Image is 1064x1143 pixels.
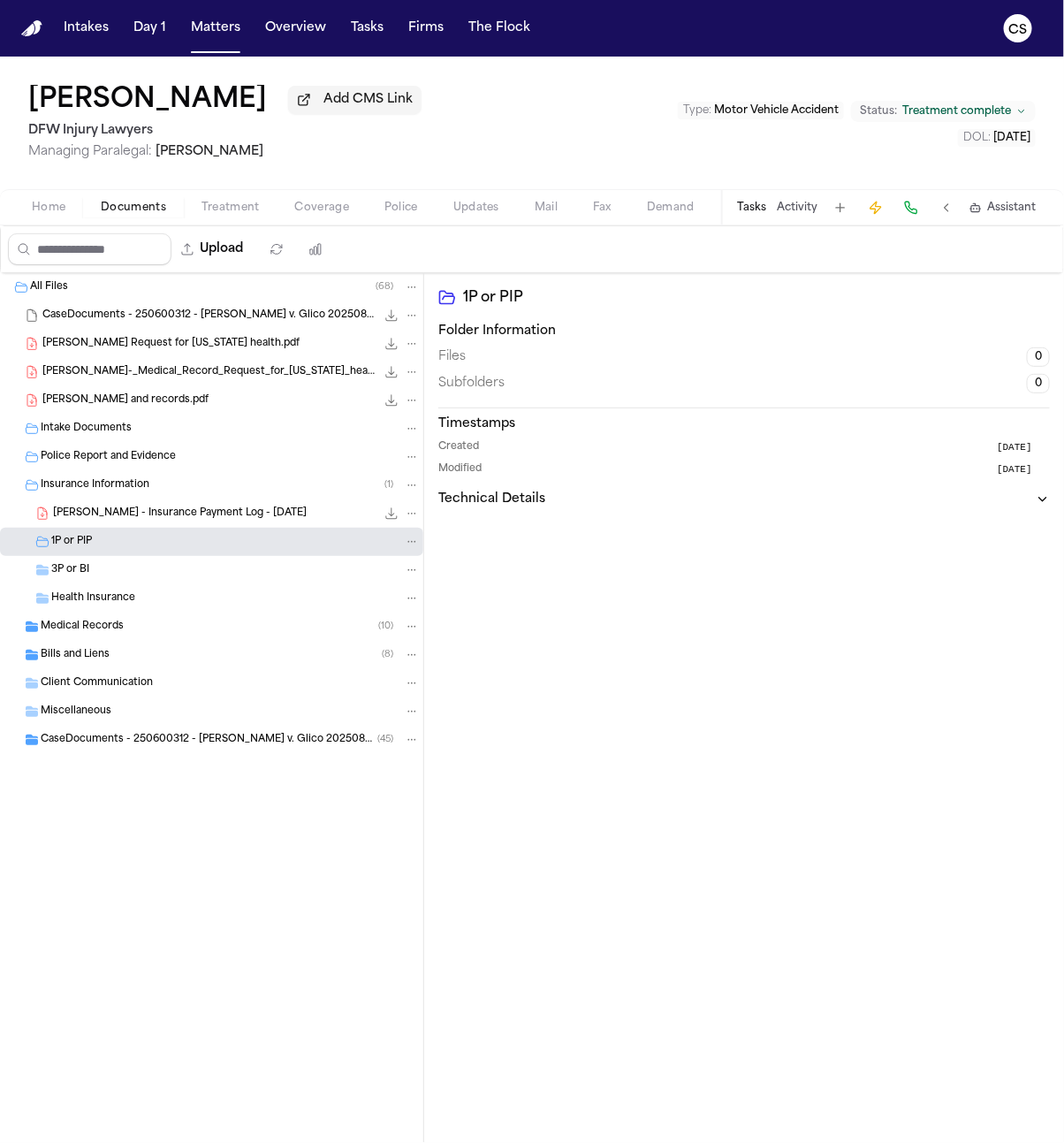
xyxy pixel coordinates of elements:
[963,133,991,143] span: DOL :
[438,491,545,508] h3: Technical Details
[683,105,711,116] span: Type :
[295,201,349,215] span: Coverage
[384,480,393,490] span: ( 1 )
[41,478,149,493] span: Insurance Information
[51,563,89,578] span: 3P or BI
[438,348,466,366] span: Files
[101,201,166,215] span: Documents
[678,102,844,119] button: Edit Type: Motor Vehicle Accident
[969,201,1036,215] button: Assistant
[377,735,393,744] span: ( 45 )
[288,86,422,114] button: Add CMS Link
[51,535,92,550] span: 1P or PIP
[32,201,65,215] span: Home
[41,648,110,663] span: Bills and Liens
[997,462,1050,477] button: [DATE]
[383,335,400,353] button: Download J.L- Bill Request for Texas health.pdf
[1027,374,1050,393] span: 0
[438,462,482,477] span: Modified
[438,440,479,455] span: Created
[42,309,376,324] span: CaseDocuments - 250600312 - [PERSON_NAME] v. Glico 20250806201250.zip
[42,337,300,352] span: [PERSON_NAME] Request for [US_STATE] health.pdf
[535,201,558,215] span: Mail
[41,705,111,720] span: Miscellaneous
[714,105,839,116] span: Motor Vehicle Accident
[438,491,1050,508] button: Technical Details
[30,280,68,295] span: All Files
[21,20,42,37] img: Finch Logo
[28,85,267,117] h1: [PERSON_NAME]
[453,201,499,215] span: Updates
[41,450,176,465] span: Police Report and Evidence
[987,201,1036,215] span: Assistant
[461,12,537,44] button: The Flock
[997,462,1032,477] span: [DATE]
[777,201,817,215] button: Activity
[376,282,393,292] span: ( 68 )
[28,145,152,158] span: Managing Paralegal:
[383,505,400,522] button: Download J. Lowe - Insurance Payment Log - 6.24.25
[958,129,1036,147] button: Edit DOL: 2025-06-24
[378,621,393,631] span: ( 10 )
[51,591,135,606] span: Health Insurance
[41,422,132,437] span: Intake Documents
[382,650,393,659] span: ( 8 )
[41,733,377,748] span: CaseDocuments - 250600312 - [PERSON_NAME] v. Glico 20250806201250 (unzipped)
[53,507,307,522] span: [PERSON_NAME] - Insurance Payment Log - [DATE]
[156,145,263,158] span: [PERSON_NAME]
[438,323,1050,340] h3: Folder Information
[41,620,124,635] span: Medical Records
[126,12,173,44] button: Day 1
[21,20,42,37] a: Home
[42,365,376,380] span: [PERSON_NAME]-_Medical_Record_Request_for_[US_STATE]_health.pdf
[863,195,888,220] button: Create Immediate Task
[28,120,422,141] h2: DFW Injury Lawyers
[401,12,451,44] button: Firms
[383,392,400,409] button: Download Lowe, Jessica bill and records.pdf
[647,201,695,215] span: Demand
[828,195,853,220] button: Add Task
[42,393,209,408] span: [PERSON_NAME] and records.pdf
[201,201,260,215] span: Treatment
[384,201,418,215] span: Police
[438,415,1050,433] h3: Timestamps
[1027,347,1050,367] span: 0
[57,12,116,44] button: Intakes
[997,440,1050,455] button: [DATE]
[899,195,923,220] button: Make a Call
[184,12,247,44] button: Matters
[463,287,1050,309] h2: 1P or PIP
[41,676,153,691] span: Client Communication
[993,133,1030,143] span: [DATE]
[438,375,505,392] span: Subfolders
[323,91,413,109] span: Add CMS Link
[8,233,171,265] input: Search files
[902,104,1011,118] span: Treatment complete
[737,201,766,215] button: Tasks
[997,440,1032,455] span: [DATE]
[383,363,400,381] button: Download J.L-_Medical_Record_Request_for_Texas_health.pdf
[344,12,391,44] button: Tasks
[171,233,254,265] button: Upload
[593,201,612,215] span: Fax
[28,85,267,117] button: Edit matter name
[258,12,333,44] button: Overview
[383,307,400,324] button: Download CaseDocuments - 250600312 - Lowe v. Glico 20250806201250.zip
[851,101,1036,122] button: Change status from Treatment complete
[860,104,897,118] span: Status:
